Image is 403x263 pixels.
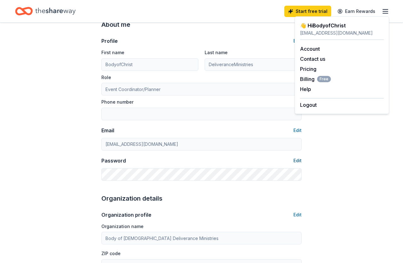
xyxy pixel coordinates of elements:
button: Edit [293,157,302,164]
button: Contact us [300,55,325,63]
button: Edit [293,37,302,45]
label: ZIP code [101,250,121,257]
button: Edit [293,127,302,134]
label: Organization name [101,223,144,230]
div: Profile [101,37,118,45]
div: Email [101,127,114,134]
div: Password [101,157,126,164]
span: Billing [300,75,331,83]
button: BillingFree [300,75,331,83]
a: Start free trial [284,6,331,17]
div: Organization details [101,193,302,203]
span: Free [317,76,331,82]
a: Earn Rewards [334,6,379,17]
div: [EMAIL_ADDRESS][DOMAIN_NAME] [300,29,384,37]
button: Edit [293,211,302,219]
a: Home [15,4,76,19]
label: First name [101,49,124,56]
label: Role [101,74,111,81]
a: Account [300,46,320,52]
button: Logout [300,101,317,109]
div: Organization profile [101,211,151,219]
label: Last name [205,49,228,56]
button: Help [300,85,311,93]
div: About me [101,20,302,30]
div: 👋 Hi BodyofChrist [300,22,384,29]
a: Pricing [300,66,316,72]
label: Phone number [101,99,133,105]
